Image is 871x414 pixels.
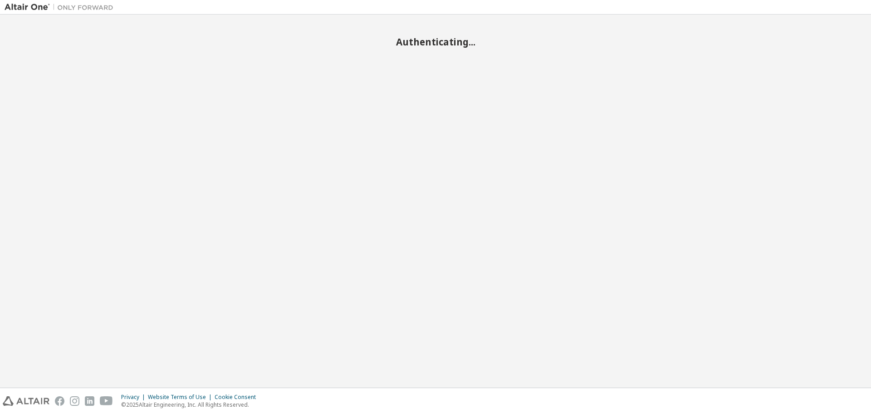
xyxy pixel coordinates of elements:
img: instagram.svg [70,396,79,406]
img: linkedin.svg [85,396,94,406]
img: Altair One [5,3,118,12]
h2: Authenticating... [5,36,866,48]
img: altair_logo.svg [3,396,49,406]
div: Cookie Consent [215,394,261,401]
img: facebook.svg [55,396,64,406]
p: © 2025 Altair Engineering, Inc. All Rights Reserved. [121,401,261,409]
img: youtube.svg [100,396,113,406]
div: Privacy [121,394,148,401]
div: Website Terms of Use [148,394,215,401]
